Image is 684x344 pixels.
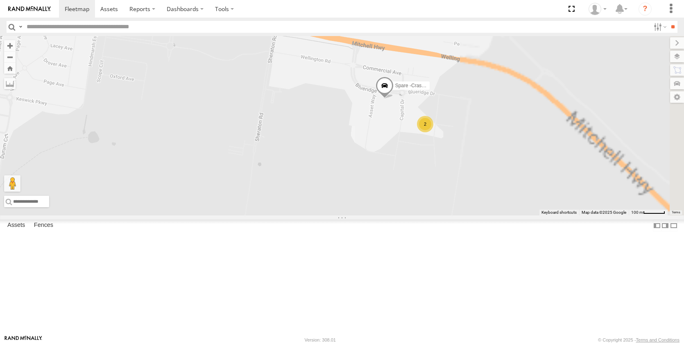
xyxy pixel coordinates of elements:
[541,210,577,215] button: Keyboard shortcuts
[3,220,29,231] label: Assets
[30,220,57,231] label: Fences
[650,21,668,33] label: Search Filter Options
[4,78,16,89] label: Measure
[4,175,20,192] button: Drag Pegman onto the map to open Street View
[5,336,42,344] a: Visit our Website
[582,210,626,215] span: Map data ©2025 Google
[672,211,680,214] a: Terms (opens in new tab)
[586,3,609,15] div: Jake Allan
[670,220,678,231] label: Hide Summary Table
[631,210,643,215] span: 100 m
[17,21,24,33] label: Search Query
[395,83,430,88] span: Spare -Crashed
[4,40,16,51] button: Zoom in
[4,51,16,63] button: Zoom out
[4,63,16,74] button: Zoom Home
[661,220,669,231] label: Dock Summary Table to the Right
[598,337,679,342] div: © Copyright 2025 -
[670,91,684,103] label: Map Settings
[639,2,652,16] i: ?
[8,6,51,12] img: rand-logo.svg
[629,210,668,215] button: Map scale: 100 m per 50 pixels
[305,337,336,342] div: Version: 308.01
[636,337,679,342] a: Terms and Conditions
[417,116,433,132] div: 2
[653,220,661,231] label: Dock Summary Table to the Left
